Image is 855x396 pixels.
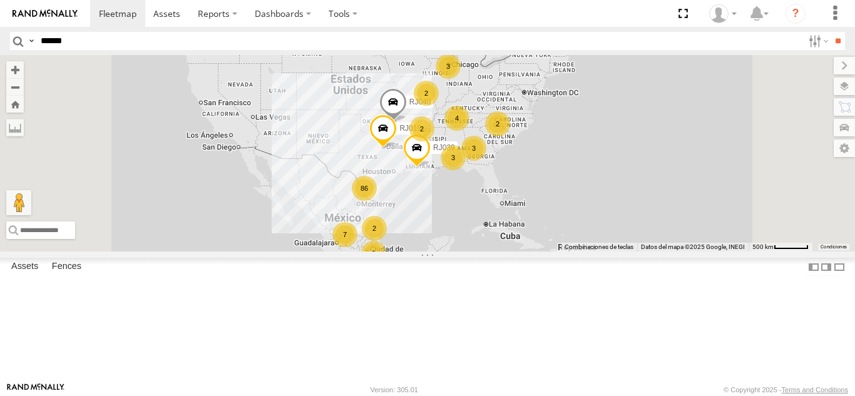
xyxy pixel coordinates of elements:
label: Dock Summary Table to the Left [807,258,820,276]
label: Search Query [26,32,36,50]
label: Hide Summary Table [833,258,846,276]
button: Zoom Home [6,96,24,113]
div: 2 [361,241,386,266]
a: Condiciones [821,244,847,249]
div: 2 [485,111,510,136]
button: Arrastra el hombrecito naranja al mapa para abrir Street View [6,190,31,215]
button: Zoom out [6,78,24,96]
div: 4 [444,106,469,131]
img: rand-logo.svg [13,9,78,18]
div: 7 [332,222,357,247]
span: RJ039 [433,143,455,152]
span: 500 km [752,243,774,250]
label: Search Filter Options [804,32,831,50]
label: Assets [5,258,44,276]
button: Zoom in [6,61,24,78]
div: © Copyright 2025 - [724,386,848,393]
div: 2 [414,81,439,106]
div: Version: 305.01 [371,386,418,393]
span: RJ040 [409,98,431,106]
div: 2 [409,116,434,141]
div: 3 [436,54,461,79]
span: RJ019 [399,124,421,133]
button: Combinaciones de teclas [565,243,633,251]
div: Taylete Medina [705,4,741,23]
div: 86 [352,176,377,201]
div: 2 [362,216,387,241]
label: Measure [6,119,24,136]
div: 3 [461,136,486,161]
a: Terms and Conditions [782,386,848,393]
span: Datos del mapa ©2025 Google, INEGI [641,243,745,250]
i: ? [786,4,806,24]
label: Dock Summary Table to the Right [820,258,832,276]
a: Visit our Website [7,383,64,396]
div: 3 [441,145,466,170]
label: Map Settings [834,140,855,157]
label: Fences [46,258,88,276]
button: Escala del mapa: 500 km por 52 píxeles [749,243,812,251]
